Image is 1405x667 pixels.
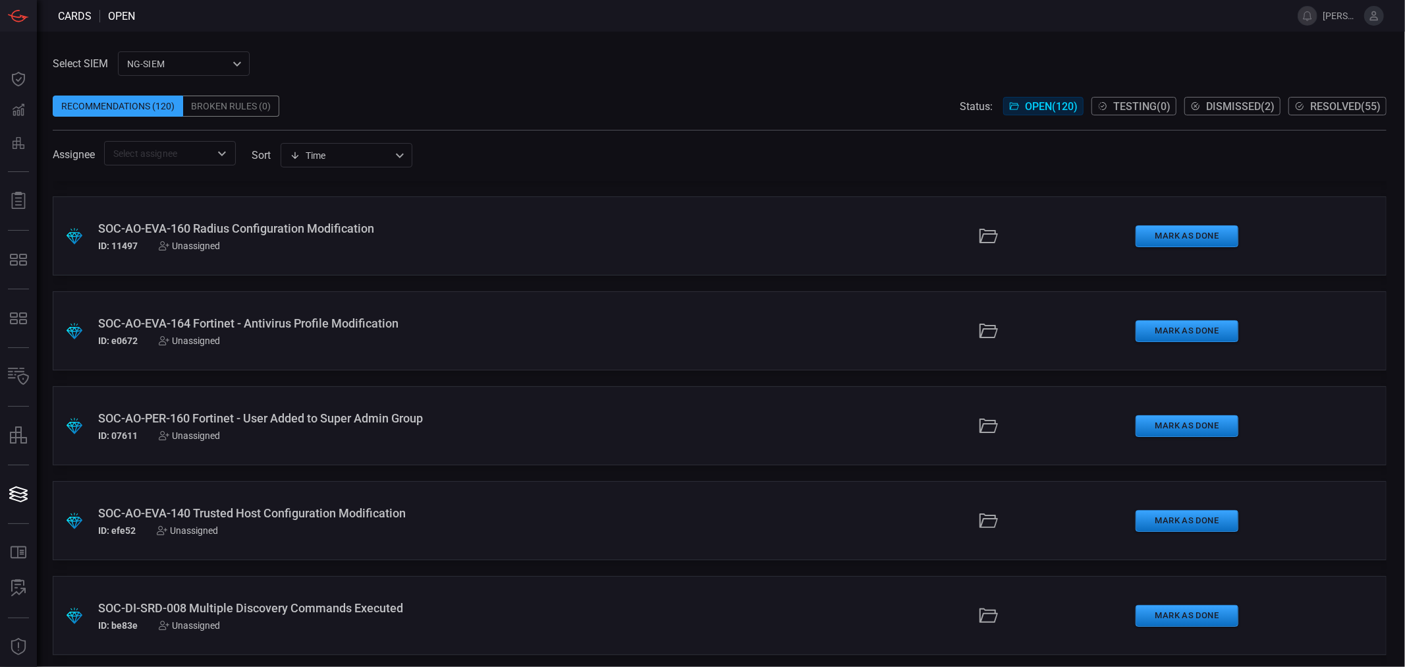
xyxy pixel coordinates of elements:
[3,420,34,451] button: assets
[3,127,34,158] button: Preventions
[252,149,271,161] label: sort
[108,10,135,22] span: open
[53,57,108,70] label: Select SIEM
[290,149,391,162] div: Time
[1136,510,1238,532] button: Mark as Done
[98,411,587,425] div: SOC-AO-PER-160 Fortinet - User Added to Super Admin Group
[1288,97,1387,115] button: Resolved(55)
[98,506,587,520] div: SOC-AO-EVA-140 Trusted Host Configuration Modification
[98,430,138,441] h5: ID: 07611
[98,221,587,235] div: SOC-AO-EVA-160 Radius Configuration Modification
[3,361,34,393] button: Inventory
[1025,100,1078,113] span: Open ( 120 )
[1310,100,1381,113] span: Resolved ( 55 )
[1113,100,1171,113] span: Testing ( 0 )
[159,241,220,251] div: Unassigned
[159,620,220,631] div: Unassigned
[127,57,229,71] p: NG-SIEM
[159,430,220,441] div: Unassigned
[157,525,218,536] div: Unassigned
[1323,11,1359,21] span: [PERSON_NAME].[PERSON_NAME]
[98,525,136,536] h5: ID: efe52
[3,244,34,275] button: MITRE - Exposures
[1206,100,1275,113] span: Dismissed ( 2 )
[53,96,183,117] div: Recommendations (120)
[1003,97,1084,115] button: Open(120)
[1136,320,1238,342] button: Mark as Done
[98,316,587,330] div: SOC-AO-EVA-164 Fortinet - Antivirus Profile Modification
[1136,605,1238,627] button: Mark as Done
[98,601,587,615] div: SOC-DI-SRD-008 Multiple Discovery Commands Executed
[98,620,138,631] h5: ID: be83e
[3,573,34,604] button: ALERT ANALYSIS
[960,100,993,113] span: Status:
[1184,97,1281,115] button: Dismissed(2)
[1091,97,1176,115] button: Testing(0)
[58,10,92,22] span: Cards
[1136,225,1238,247] button: Mark as Done
[98,241,138,251] h5: ID: 11497
[1136,415,1238,437] button: Mark as Done
[3,478,34,510] button: Cards
[3,631,34,663] button: Threat Intelligence
[183,96,279,117] div: Broken Rules (0)
[213,144,231,163] button: Open
[3,95,34,127] button: Detections
[159,335,220,346] div: Unassigned
[98,335,138,346] h5: ID: e0672
[53,148,95,161] span: Assignee
[3,303,34,334] button: MITRE - Detection Posture
[3,63,34,95] button: Dashboard
[108,145,210,161] input: Select assignee
[3,185,34,217] button: Reports
[3,537,34,569] button: Rule Catalog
